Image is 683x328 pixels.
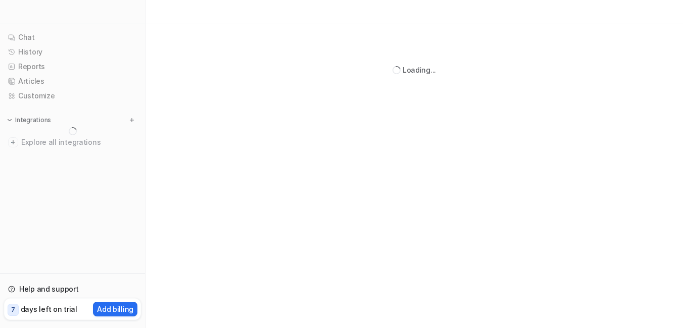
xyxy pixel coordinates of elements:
span: Explore all integrations [21,134,137,150]
button: Integrations [4,115,54,125]
a: History [4,45,141,59]
img: menu_add.svg [128,117,135,124]
button: Add billing [93,302,137,316]
p: Integrations [15,116,51,124]
a: Articles [4,74,141,88]
a: Reports [4,60,141,74]
a: Explore all integrations [4,135,141,149]
a: Customize [4,89,141,103]
p: Add billing [97,304,133,314]
img: expand menu [6,117,13,124]
img: explore all integrations [8,137,18,147]
a: Help and support [4,282,141,296]
p: 7 [11,305,15,314]
a: Chat [4,30,141,44]
div: Loading... [403,65,436,75]
p: days left on trial [21,304,77,314]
